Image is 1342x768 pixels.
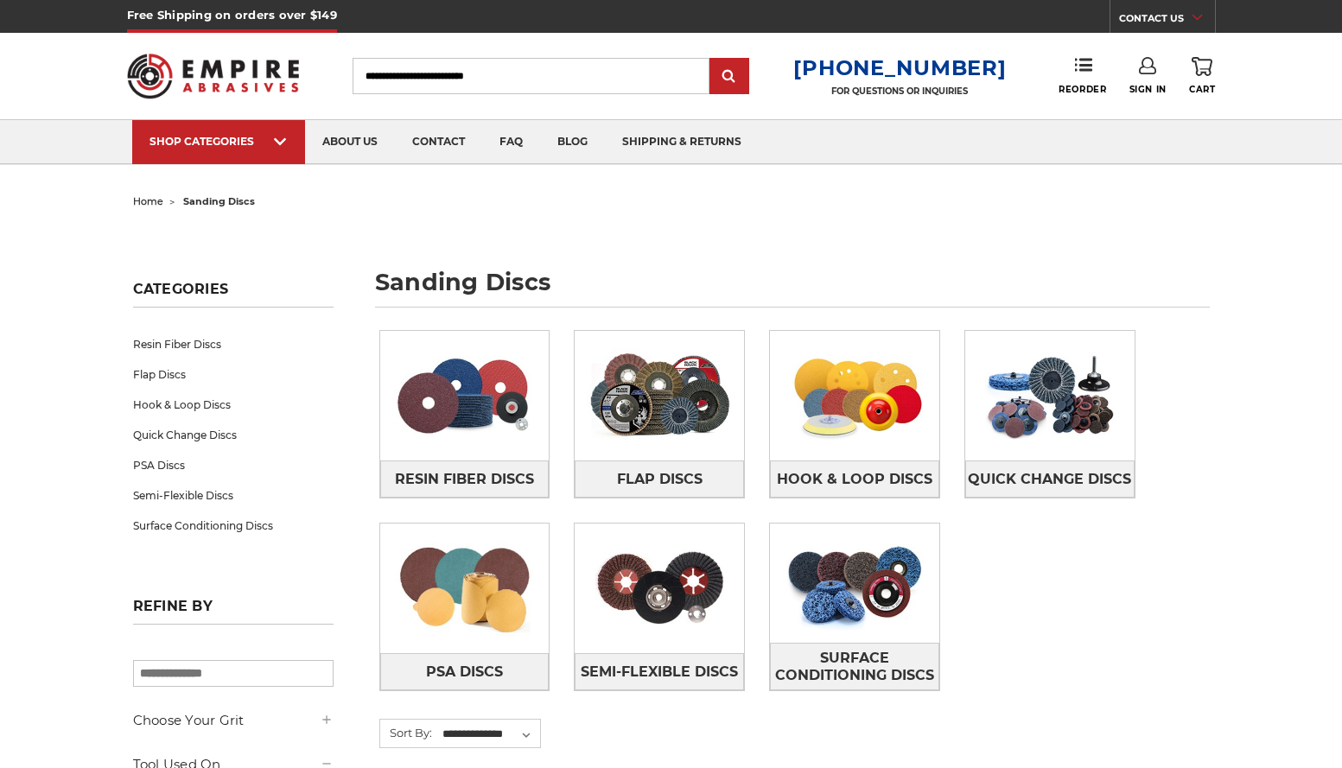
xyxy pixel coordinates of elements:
[149,135,288,148] div: SHOP CATEGORIES
[1189,84,1215,95] span: Cart
[380,460,550,498] a: Resin Fiber Discs
[1059,57,1106,94] a: Reorder
[395,120,482,164] a: contact
[133,450,334,480] a: PSA Discs
[133,598,334,625] h5: Refine by
[770,524,939,643] img: Surface Conditioning Discs
[1189,57,1215,95] a: Cart
[770,336,939,455] img: Hook & Loop Discs
[380,336,550,455] img: Resin Fiber Discs
[793,55,1006,80] a: [PHONE_NUMBER]
[133,710,334,731] h5: Choose Your Grit
[133,511,334,541] a: Surface Conditioning Discs
[380,529,550,648] img: PSA Discs
[771,644,938,690] span: Surface Conditioning Discs
[133,390,334,420] a: Hook & Loop Discs
[581,657,738,687] span: Semi-Flexible Discs
[965,336,1135,455] img: Quick Change Discs
[793,86,1006,97] p: FOR QUESTIONS OR INQUIRIES
[380,653,550,690] a: PSA Discs
[770,460,939,498] a: Hook & Loop Discs
[575,653,744,690] a: Semi-Flexible Discs
[305,120,395,164] a: about us
[1059,84,1106,95] span: Reorder
[133,329,334,359] a: Resin Fiber Discs
[380,720,432,746] label: Sort By:
[575,529,744,648] img: Semi-Flexible Discs
[440,721,540,747] select: Sort By:
[482,120,540,164] a: faq
[965,460,1135,498] a: Quick Change Discs
[575,336,744,455] img: Flap Discs
[777,465,932,494] span: Hook & Loop Discs
[426,657,503,687] span: PSA Discs
[770,643,939,690] a: Surface Conditioning Discs
[133,359,334,390] a: Flap Discs
[1119,9,1215,33] a: CONTACT US
[617,465,703,494] span: Flap Discs
[127,42,300,110] img: Empire Abrasives
[1129,84,1167,95] span: Sign In
[395,465,534,494] span: Resin Fiber Discs
[968,465,1131,494] span: Quick Change Discs
[605,120,759,164] a: shipping & returns
[540,120,605,164] a: blog
[183,195,255,207] span: sanding discs
[133,420,334,450] a: Quick Change Discs
[133,281,334,308] h5: Categories
[133,195,163,207] a: home
[133,480,334,511] a: Semi-Flexible Discs
[712,60,747,94] input: Submit
[375,270,1210,308] h1: sanding discs
[575,460,744,498] a: Flap Discs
